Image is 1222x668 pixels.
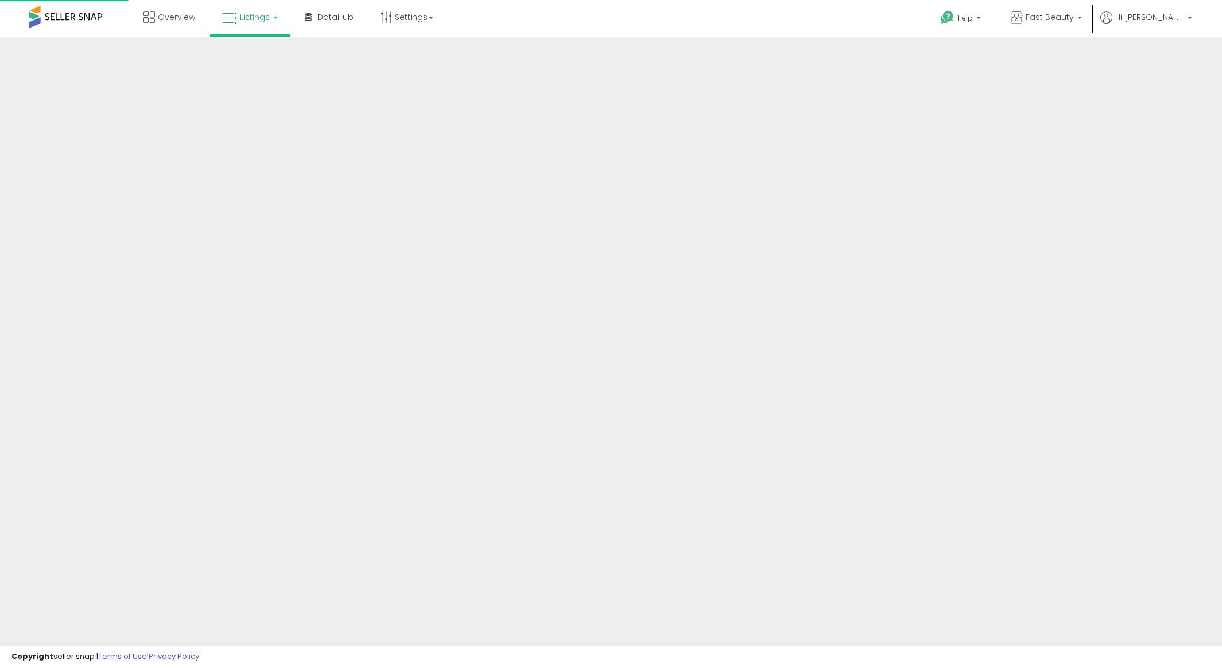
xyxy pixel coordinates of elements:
[1100,11,1192,37] a: Hi [PERSON_NAME]
[957,13,973,23] span: Help
[158,11,195,23] span: Overview
[317,11,354,23] span: DataHub
[932,2,992,37] a: Help
[1026,11,1074,23] span: Fast Beauty
[240,11,270,23] span: Listings
[940,10,955,25] i: Get Help
[1115,11,1184,23] span: Hi [PERSON_NAME]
